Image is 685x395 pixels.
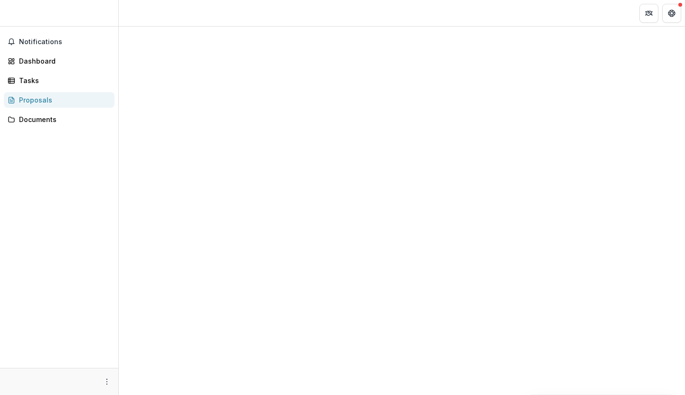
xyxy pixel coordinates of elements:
[101,376,113,387] button: More
[4,73,114,88] a: Tasks
[4,34,114,49] button: Notifications
[19,95,107,105] div: Proposals
[19,38,111,46] span: Notifications
[19,75,107,85] div: Tasks
[4,53,114,69] a: Dashboard
[639,4,658,23] button: Partners
[662,4,681,23] button: Get Help
[4,92,114,108] a: Proposals
[19,56,107,66] div: Dashboard
[19,114,107,124] div: Documents
[4,112,114,127] a: Documents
